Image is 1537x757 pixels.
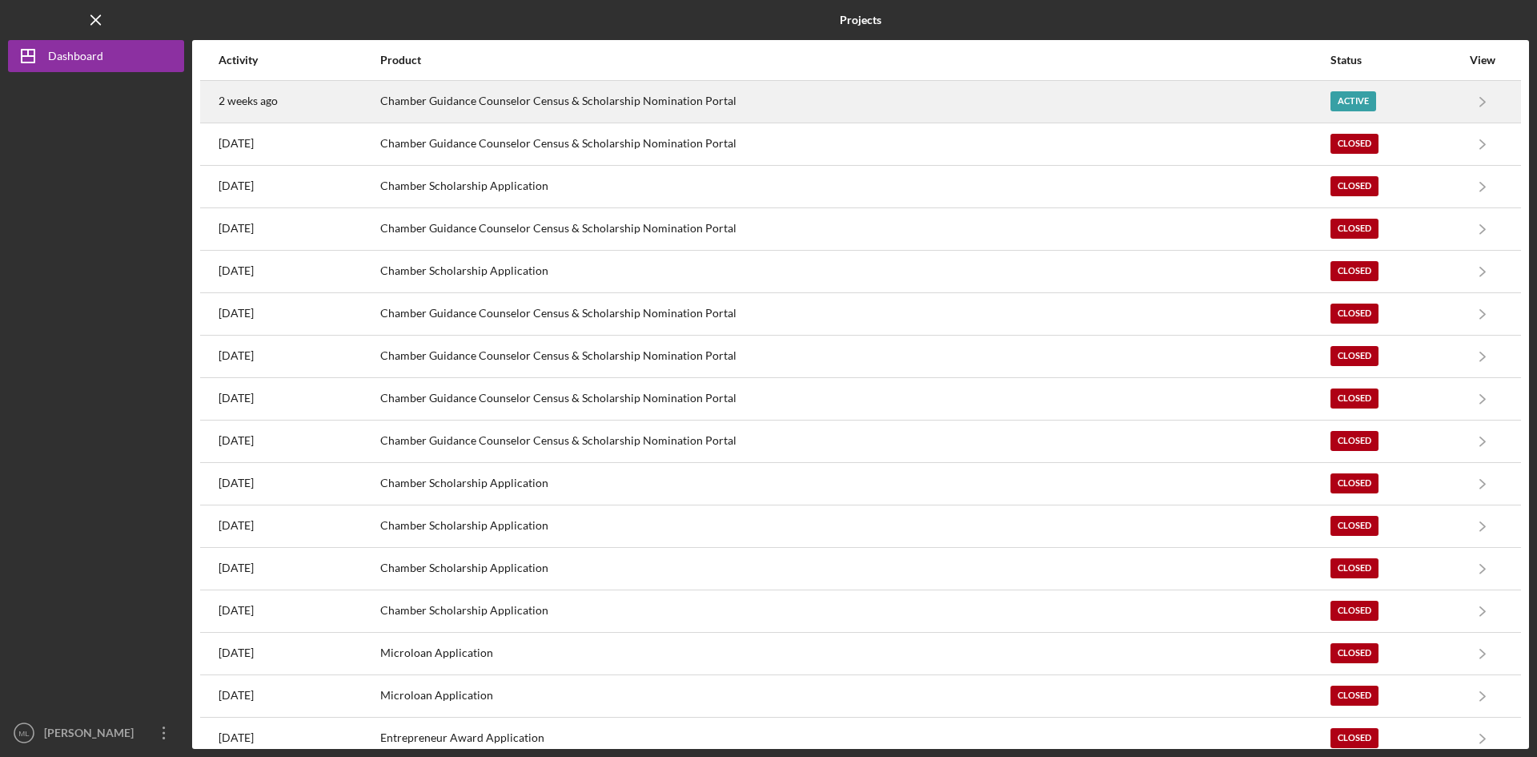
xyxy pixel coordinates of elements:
[840,14,881,26] b: Projects
[1330,389,1378,409] div: Closed
[380,464,1329,504] div: Chamber Scholarship Application
[1330,91,1376,111] div: Active
[219,307,254,320] time: 2025-08-15 16:52
[219,689,254,702] time: 2025-02-14 14:08
[1330,304,1378,324] div: Closed
[219,222,254,235] time: 2025-08-20 02:12
[380,421,1329,461] div: Chamber Guidance Counselor Census & Scholarship Nomination Portal
[219,349,254,362] time: 2025-08-15 16:05
[380,209,1329,249] div: Chamber Guidance Counselor Census & Scholarship Nomination Portal
[1330,219,1378,239] div: Closed
[380,54,1329,66] div: Product
[48,40,103,76] div: Dashboard
[219,519,254,532] time: 2025-08-12 14:54
[219,137,254,150] time: 2025-08-27 20:06
[1330,54,1461,66] div: Status
[1330,346,1378,366] div: Closed
[8,40,184,72] button: Dashboard
[219,54,379,66] div: Activity
[8,717,184,749] button: ML[PERSON_NAME]
[219,95,278,107] time: 2025-09-08 19:23
[219,264,254,277] time: 2025-08-15 17:22
[1330,686,1378,706] div: Closed
[380,167,1329,207] div: Chamber Scholarship Application
[380,591,1329,631] div: Chamber Scholarship Application
[380,124,1329,164] div: Chamber Guidance Counselor Census & Scholarship Nomination Portal
[1330,558,1378,578] div: Closed
[219,179,254,192] time: 2025-08-20 14:32
[380,549,1329,589] div: Chamber Scholarship Application
[1330,601,1378,621] div: Closed
[1330,176,1378,196] div: Closed
[380,506,1329,546] div: Chamber Scholarship Application
[1330,134,1378,154] div: Closed
[219,562,254,574] time: 2025-08-11 17:14
[1330,431,1378,451] div: Closed
[219,646,254,659] time: 2025-02-14 15:00
[1330,473,1378,493] div: Closed
[40,717,144,753] div: [PERSON_NAME]
[219,477,254,489] time: 2025-08-13 14:42
[380,634,1329,674] div: Microloan Application
[219,604,254,617] time: 2025-08-08 16:10
[219,731,254,744] time: 2025-01-17 19:53
[380,294,1329,334] div: Chamber Guidance Counselor Census & Scholarship Nomination Portal
[380,252,1329,292] div: Chamber Scholarship Application
[18,729,30,738] text: ML
[380,336,1329,376] div: Chamber Guidance Counselor Census & Scholarship Nomination Portal
[1330,728,1378,748] div: Closed
[1330,643,1378,663] div: Closed
[1330,261,1378,281] div: Closed
[219,434,254,447] time: 2025-08-14 19:37
[219,392,254,405] time: 2025-08-15 15:39
[1463,54,1503,66] div: View
[1330,516,1378,536] div: Closed
[380,379,1329,419] div: Chamber Guidance Counselor Census & Scholarship Nomination Portal
[380,676,1329,716] div: Microloan Application
[380,82,1329,122] div: Chamber Guidance Counselor Census & Scholarship Nomination Portal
